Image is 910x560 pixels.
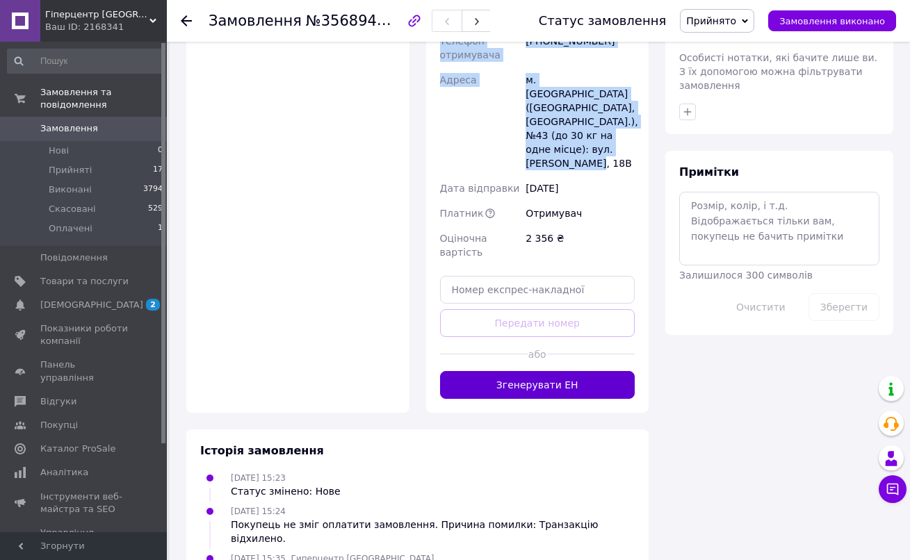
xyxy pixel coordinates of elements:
[49,183,92,196] span: Виконані
[40,275,129,288] span: Товари та послуги
[231,484,341,498] div: Статус змінено: Нове
[49,164,92,176] span: Прийняті
[40,527,129,552] span: Управління сайтом
[440,208,484,219] span: Платник
[523,176,637,201] div: [DATE]
[45,8,149,21] span: Гіперцентр Одеса - електроінструмент, такелаж, торгове обладнання
[40,443,115,455] span: Каталог ProSale
[40,419,78,431] span: Покупці
[523,28,637,67] div: [PHONE_NUMBER]
[440,371,635,399] button: Згенерувати ЕН
[879,475,907,503] button: Чат з покупцем
[146,299,160,311] span: 2
[679,165,739,179] span: Примітки
[523,226,637,265] div: 2 356 ₴
[148,203,163,215] span: 529
[200,444,324,457] span: Історія замовлення
[231,507,286,516] span: [DATE] 15:24
[158,145,163,157] span: 0
[539,14,667,28] div: Статус замовлення
[306,12,405,29] span: №356894903
[158,222,163,235] span: 1
[528,347,547,361] span: або
[209,13,302,29] span: Замовлення
[679,52,877,91] span: Особисті нотатки, які бачите лише ви. З їх допомогою можна фільтрувати замовлення
[440,183,520,194] span: Дата відправки
[523,67,637,176] div: м. [GEOGRAPHIC_DATA] ([GEOGRAPHIC_DATA], [GEOGRAPHIC_DATA].), №43 (до 30 кг на одне місце): вул. ...
[7,49,164,74] input: Пошук
[686,15,736,26] span: Прийнято
[440,276,635,304] input: Номер експрес-накладної
[231,473,286,483] span: [DATE] 15:23
[45,21,167,33] div: Ваш ID: 2168341
[779,16,885,26] span: Замовлення виконано
[153,164,163,176] span: 17
[181,14,192,28] div: Повернутися назад
[679,270,813,281] span: Залишилося 300 символів
[40,395,76,408] span: Відгуки
[40,491,129,516] span: Інструменти веб-майстра та SEO
[40,86,167,111] span: Замовлення та повідомлення
[768,10,896,31] button: Замовлення виконано
[440,233,487,258] span: Оціночна вартість
[440,74,477,85] span: Адреса
[143,183,163,196] span: 3794
[49,203,96,215] span: Скасовані
[49,222,92,235] span: Оплачені
[40,252,108,264] span: Повідомлення
[523,201,637,226] div: Отримувач
[40,299,143,311] span: [DEMOGRAPHIC_DATA]
[40,122,98,135] span: Замовлення
[49,145,69,157] span: Нові
[231,518,635,545] div: Покупець не зміг оплатити замовлення. Причина помилки: Транзакцію відхилено.
[40,359,129,384] span: Панель управління
[40,322,129,347] span: Показники роботи компанії
[40,466,88,479] span: Аналітика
